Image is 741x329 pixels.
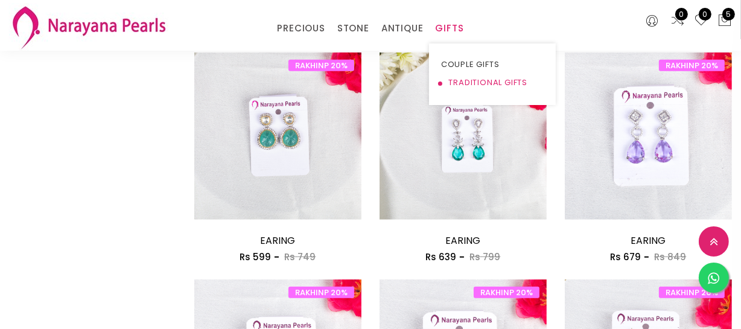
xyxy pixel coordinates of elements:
[631,234,666,248] a: EARING
[441,56,544,74] a: COUPLE GIFTS
[425,251,456,263] span: Rs 639
[240,251,271,263] span: Rs 599
[474,287,539,298] span: RAKHINP 20%
[441,74,544,92] a: TRADITIONAL GIFTS
[659,287,725,298] span: RAKHINP 20%
[610,251,641,263] span: Rs 679
[260,234,295,248] a: EARING
[694,13,708,29] a: 0
[288,60,354,71] span: RAKHINP 20%
[288,287,354,298] span: RAKHINP 20%
[445,234,480,248] a: EARING
[277,19,325,37] a: PRECIOUS
[722,8,735,21] span: 5
[654,251,686,263] span: Rs 849
[699,8,711,21] span: 0
[675,8,688,21] span: 0
[435,19,463,37] a: GIFTS
[670,13,685,29] a: 0
[717,13,732,29] button: 5
[659,60,725,71] span: RAKHINP 20%
[381,19,424,37] a: ANTIQUE
[337,19,369,37] a: STONE
[469,251,500,263] span: Rs 799
[284,251,316,263] span: Rs 749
